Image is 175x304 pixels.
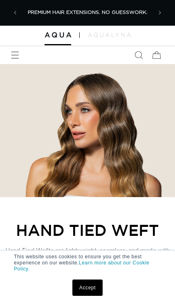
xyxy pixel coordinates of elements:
[130,46,148,64] summary: Search
[16,222,159,239] h2: HAND TIED WEFT
[6,46,24,64] summary: Menu
[151,4,169,22] button: Next announcement
[6,4,24,22] button: Previous announcement
[14,254,161,272] p: This website uses cookies to ensure you get the best experience on our website.
[72,280,103,296] a: Accept
[88,33,131,37] img: aqualyna.com
[4,247,171,273] p: Hand Tied Wefts are lightweight, seamless, and made with 100% Remy hair. Loved for their natural ...
[28,10,148,15] span: PREMIUM HAIR EXTENSIONS. NO GUESSWORK.
[14,260,149,272] a: Learn more about our Cookie Policy.
[45,32,71,38] img: Aqua Hair Extensions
